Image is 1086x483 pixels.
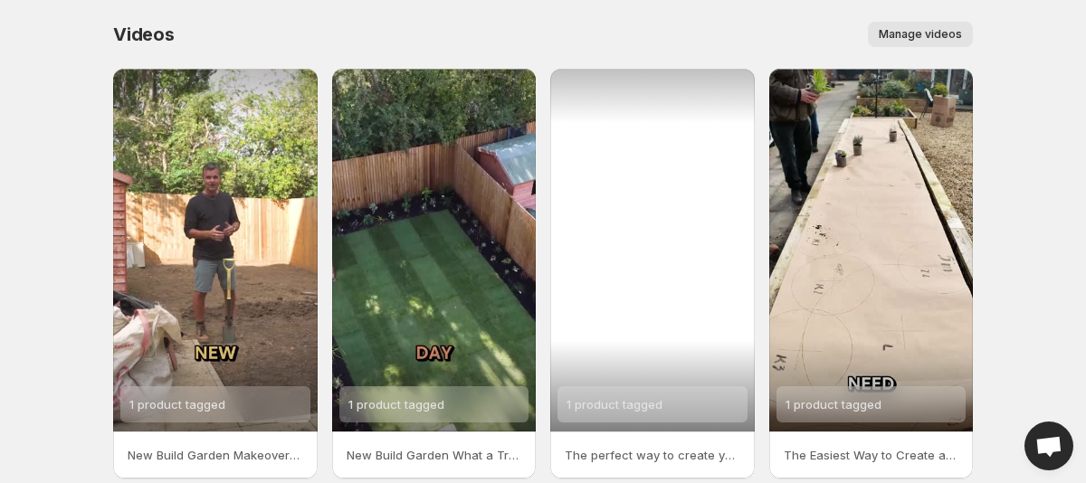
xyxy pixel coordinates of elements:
p: New Build Garden What a Transformation From bare soil to a thriving garden this new build space h... [347,446,522,464]
button: Manage videos [868,22,973,47]
span: Videos [113,24,175,45]
span: 1 product tagged [567,397,662,412]
p: The Easiest Way to Create a Stunning Garden Border Want a beautiful thriving border without the h... [784,446,959,464]
span: 1 product tagged [129,397,225,412]
span: 1 product tagged [348,397,444,412]
p: New Build Garden Makeover Step by Step Transforming a new build garden doesnt have to be difficul... [128,446,303,464]
span: 1 product tagged [786,397,881,412]
div: Open chat [1024,421,1073,470]
p: The perfect way to create your dream garden - now with the option to choose Wool Pots instead of ... [565,446,740,464]
span: Manage videos [879,27,962,42]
